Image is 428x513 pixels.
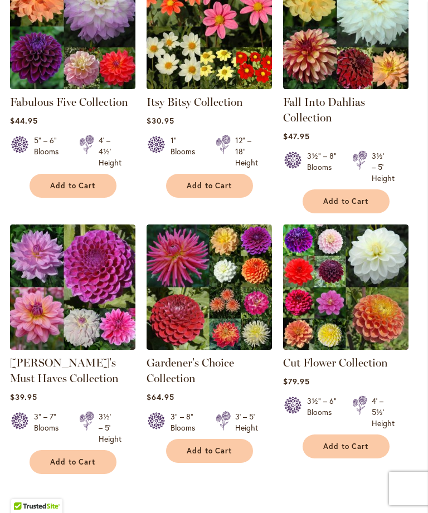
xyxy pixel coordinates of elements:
[307,395,339,429] div: 3½" – 6" Blooms
[323,197,369,206] span: Add to Cart
[303,189,390,213] button: Add to Cart
[166,174,253,198] button: Add to Cart
[283,95,365,124] a: Fall Into Dahlias Collection
[99,411,121,444] div: 3½' – 5' Height
[171,411,202,433] div: 3" – 8" Blooms
[50,181,96,190] span: Add to Cart
[10,341,135,352] a: Heather's Must Haves Collection
[303,434,390,458] button: Add to Cart
[283,356,388,369] a: Cut Flower Collection
[147,341,272,352] a: Gardener's Choice Collection
[283,376,310,387] span: $79.95
[10,356,119,385] a: [PERSON_NAME]'s Must Haves Collection
[283,341,408,352] a: CUT FLOWER COLLECTION
[34,411,66,444] div: 3" – 7" Blooms
[235,135,258,168] div: 12" – 18" Height
[187,181,232,190] span: Add to Cart
[307,150,339,184] div: 3½" – 8" Blooms
[323,442,369,451] span: Add to Cart
[147,356,234,385] a: Gardener's Choice Collection
[8,473,40,505] iframe: Launch Accessibility Center
[283,131,310,141] span: $47.95
[34,135,66,168] div: 5" – 6" Blooms
[147,392,174,402] span: $64.95
[10,392,37,402] span: $39.95
[372,150,395,184] div: 3½' – 5' Height
[283,224,408,350] img: CUT FLOWER COLLECTION
[10,224,135,350] img: Heather's Must Haves Collection
[99,135,121,168] div: 4' – 4½' Height
[147,81,272,91] a: Itsy Bitsy Collection
[147,224,272,350] img: Gardener's Choice Collection
[10,81,135,91] a: Fabulous Five Collection
[283,81,408,91] a: Fall Into Dahlias Collection
[187,446,232,456] span: Add to Cart
[30,174,116,198] button: Add to Cart
[147,95,243,109] a: Itsy Bitsy Collection
[166,439,253,463] button: Add to Cart
[235,411,258,433] div: 3' – 5' Height
[147,115,174,126] span: $30.95
[372,395,395,429] div: 4' – 5½' Height
[10,95,128,109] a: Fabulous Five Collection
[50,457,96,467] span: Add to Cart
[30,450,116,474] button: Add to Cart
[10,115,38,126] span: $44.95
[171,135,202,168] div: 1" Blooms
